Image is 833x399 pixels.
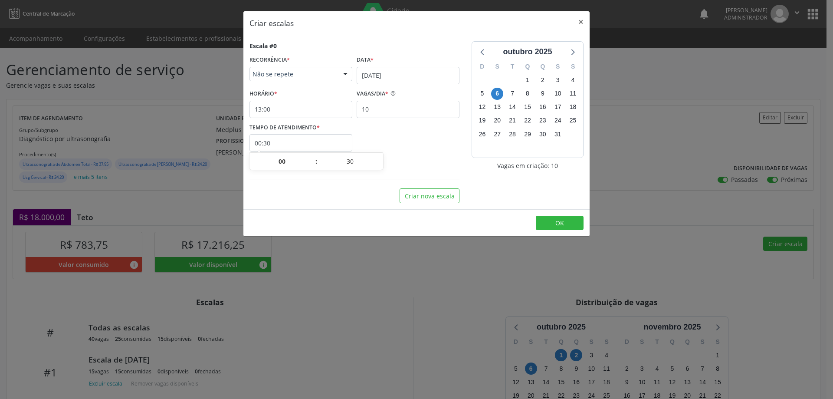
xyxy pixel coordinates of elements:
[249,53,290,67] label: RECORRÊNCIA
[506,101,518,113] span: terça-feira, 14 de outubro de 2025
[521,101,534,113] span: quarta-feira, 15 de outubro de 2025
[249,87,277,101] label: HORÁRIO
[521,115,534,127] span: quarta-feira, 22 de outubro de 2025
[550,60,565,73] div: S
[490,60,505,73] div: S
[249,134,352,152] input: Selecione a duração
[537,101,549,113] span: quinta-feira, 16 de outubro de 2025
[357,53,374,67] label: Data
[506,88,518,100] span: terça-feira, 7 de outubro de 2025
[400,188,459,203] button: Criar nova escala
[537,115,549,127] span: quinta-feira, 23 de outubro de 2025
[315,153,318,170] span: :
[505,60,520,73] div: T
[476,115,488,127] span: domingo, 19 de outubro de 2025
[565,60,580,73] div: S
[567,74,579,86] span: sábado, 4 de outubro de 2025
[253,70,335,79] span: Não se repete
[536,216,584,231] button: OK
[388,87,396,96] ion-icon: help circle outline
[249,17,294,29] h5: Criar escalas
[476,88,488,100] span: domingo, 5 de outubro de 2025
[472,161,584,170] div: Vagas em criação: 10
[506,115,518,127] span: terça-feira, 21 de outubro de 2025
[499,46,555,58] div: outubro 2025
[552,128,564,140] span: sexta-feira, 31 de outubro de 2025
[552,88,564,100] span: sexta-feira, 10 de outubro de 2025
[521,88,534,100] span: quarta-feira, 8 de outubro de 2025
[552,115,564,127] span: sexta-feira, 24 de outubro de 2025
[249,121,320,135] label: TEMPO DE ATENDIMENTO
[567,88,579,100] span: sábado, 11 de outubro de 2025
[552,74,564,86] span: sexta-feira, 3 de outubro de 2025
[567,101,579,113] span: sábado, 18 de outubro de 2025
[491,88,503,100] span: segunda-feira, 6 de outubro de 2025
[535,60,550,73] div: Q
[249,153,315,170] input: Hour
[491,101,503,113] span: segunda-feira, 13 de outubro de 2025
[249,101,352,118] input: 00:00
[476,101,488,113] span: domingo, 12 de outubro de 2025
[249,41,277,50] div: Escala #0
[491,115,503,127] span: segunda-feira, 20 de outubro de 2025
[537,128,549,140] span: quinta-feira, 30 de outubro de 2025
[318,153,383,170] input: Minute
[506,128,518,140] span: terça-feira, 28 de outubro de 2025
[552,101,564,113] span: sexta-feira, 17 de outubro de 2025
[572,11,590,33] button: Close
[491,128,503,140] span: segunda-feira, 27 de outubro de 2025
[357,67,459,84] input: Selecione uma data
[567,115,579,127] span: sábado, 25 de outubro de 2025
[520,60,535,73] div: Q
[521,74,534,86] span: quarta-feira, 1 de outubro de 2025
[521,128,534,140] span: quarta-feira, 29 de outubro de 2025
[537,88,549,100] span: quinta-feira, 9 de outubro de 2025
[475,60,490,73] div: D
[537,74,549,86] span: quinta-feira, 2 de outubro de 2025
[555,219,564,227] span: OK
[476,128,488,140] span: domingo, 26 de outubro de 2025
[357,87,388,101] label: VAGAS/DIA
